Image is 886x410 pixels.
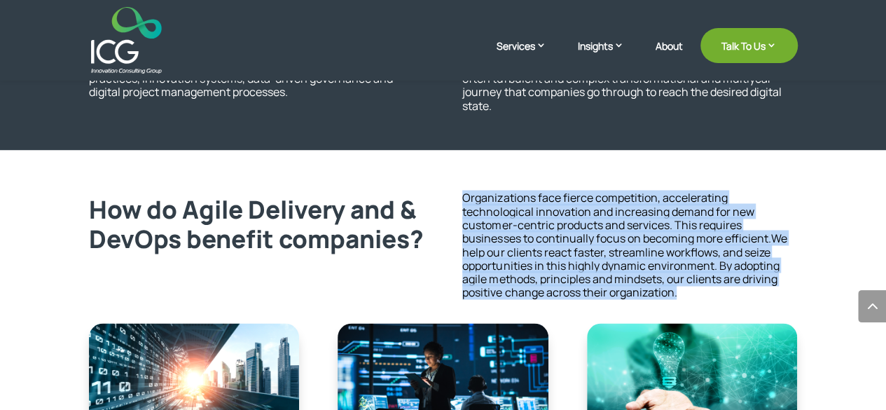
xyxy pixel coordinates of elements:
img: ICG [91,7,162,74]
b: How do Agile Delivery and & DevOps benefit companies? [89,192,424,255]
a: About [656,41,683,74]
iframe: Chat Widget [816,343,886,410]
span: These enablers are essential for successfully navigating the often turbulent and complex transfor... [462,57,781,114]
a: Insights [578,39,638,74]
a: Services [497,39,560,74]
span: We help our clients react faster, streamline workflows, and seize opportunities in this highly dy... [462,230,787,299]
a: Talk To Us [700,28,798,63]
span: Organizations face fierce competition, accelerating technological innovation and increasing deman... [462,190,770,246]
